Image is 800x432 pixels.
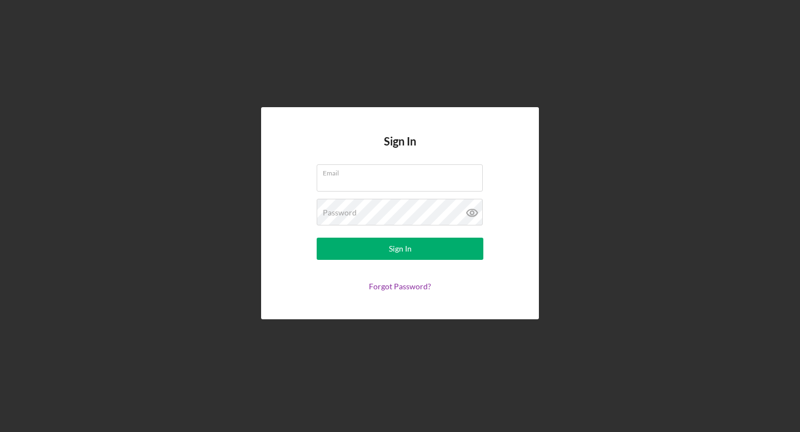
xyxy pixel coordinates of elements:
[323,208,357,217] label: Password
[389,238,412,260] div: Sign In
[384,135,416,164] h4: Sign In
[317,238,483,260] button: Sign In
[369,282,431,291] a: Forgot Password?
[323,165,483,177] label: Email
